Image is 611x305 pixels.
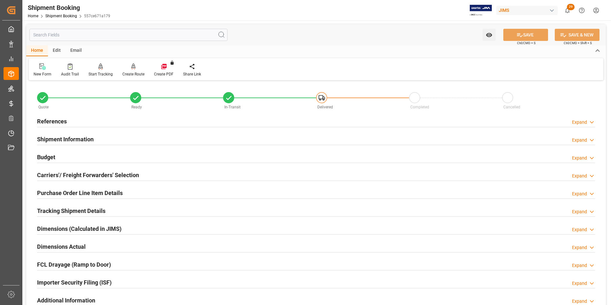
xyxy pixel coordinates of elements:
[48,45,66,56] div: Edit
[122,71,144,77] div: Create Route
[224,105,241,109] span: In-Transit
[37,153,55,161] h2: Budget
[317,105,333,109] span: Delivered
[564,41,592,45] span: Ctrl/CMD + Shift + S
[37,207,105,215] h2: Tracking Shipment Details
[572,298,587,305] div: Expand
[496,6,558,15] div: JIMS
[61,71,79,77] div: Audit Trail
[131,105,142,109] span: Ready
[483,29,496,41] button: open menu
[572,280,587,287] div: Expand
[37,296,95,305] h2: Additional Information
[34,71,51,77] div: New Form
[37,260,111,269] h2: FCL Drayage (Ramp to Door)
[66,45,87,56] div: Email
[37,242,86,251] h2: Dimensions Actual
[567,4,575,10] span: 29
[183,71,201,77] div: Share Link
[560,3,575,18] button: show 29 new notifications
[572,119,587,126] div: Expand
[470,5,492,16] img: Exertis%20JAM%20-%20Email%20Logo.jpg_1722504956.jpg
[572,262,587,269] div: Expand
[37,171,139,179] h2: Carriers'/ Freight Forwarders' Selection
[572,155,587,161] div: Expand
[572,208,587,215] div: Expand
[572,226,587,233] div: Expand
[37,189,123,197] h2: Purchase Order Line Item Details
[572,191,587,197] div: Expand
[26,45,48,56] div: Home
[496,4,560,16] button: JIMS
[38,105,49,109] span: Quote
[29,29,228,41] input: Search Fields
[37,278,112,287] h2: Importer Security Filing (ISF)
[37,224,121,233] h2: Dimensions (Calculated in JIMS)
[572,137,587,144] div: Expand
[503,105,520,109] span: Cancelled
[410,105,429,109] span: Completed
[28,3,110,12] div: Shipment Booking
[89,71,113,77] div: Start Tracking
[555,29,599,41] button: SAVE & NEW
[517,41,536,45] span: Ctrl/CMD + S
[575,3,589,18] button: Help Center
[572,173,587,179] div: Expand
[45,14,77,18] a: Shipment Booking
[503,29,548,41] button: SAVE
[37,117,67,126] h2: References
[28,14,38,18] a: Home
[572,244,587,251] div: Expand
[37,135,94,144] h2: Shipment Information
